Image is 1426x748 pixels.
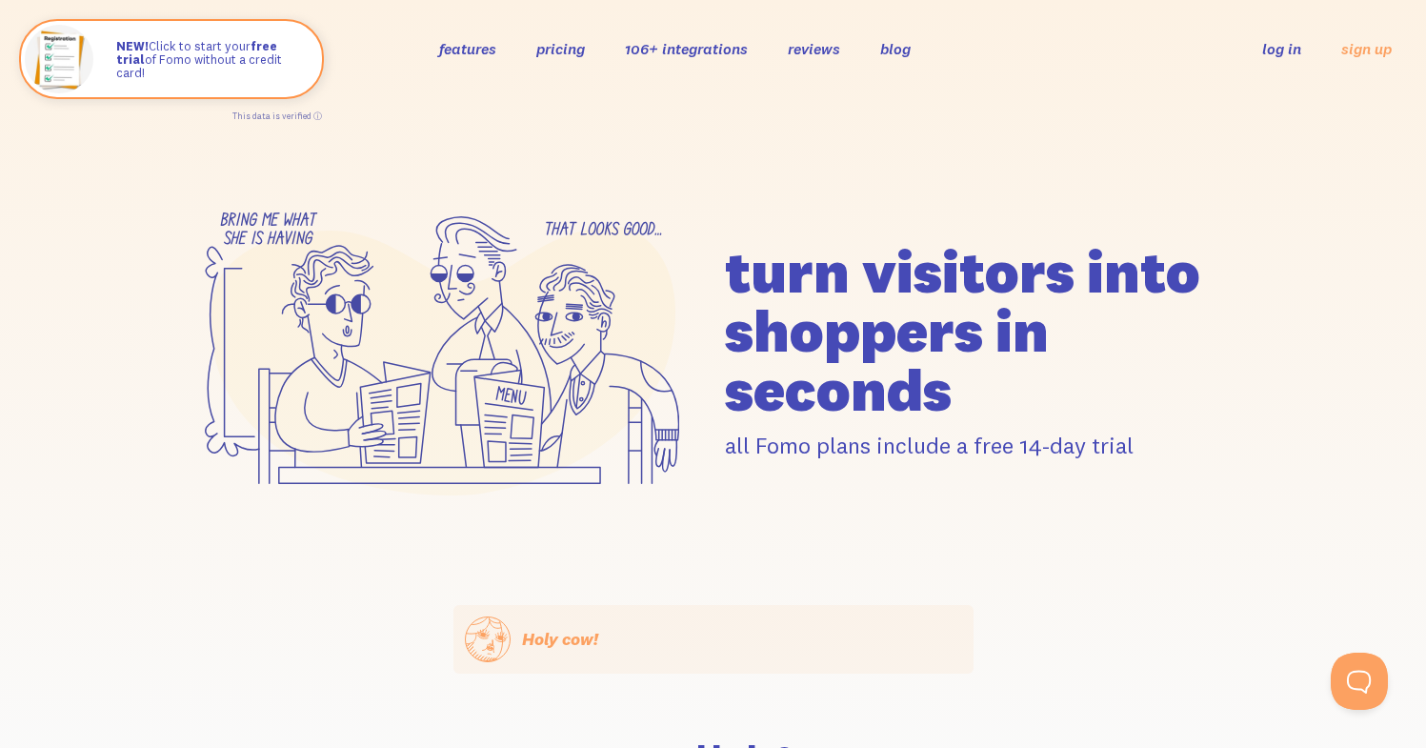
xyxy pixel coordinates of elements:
[116,38,277,67] strong: free trial
[880,39,911,58] a: blog
[725,431,1245,460] p: all Fomo plans include a free 14-day trial
[522,628,598,650] span: Holy cow!
[788,39,840,58] a: reviews
[116,39,303,80] p: Click to start your of Fomo without a credit card!
[725,242,1245,419] h1: turn visitors into shoppers in seconds
[232,111,322,121] a: This data is verified ⓘ
[1341,39,1392,59] a: sign up
[625,39,748,58] a: 106+ integrations
[1331,653,1388,710] iframe: Help Scout Beacon - Open
[536,39,585,58] a: pricing
[1262,39,1301,58] a: log in
[25,25,93,93] img: Fomo
[116,38,149,53] strong: NEW!
[439,39,496,58] a: features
